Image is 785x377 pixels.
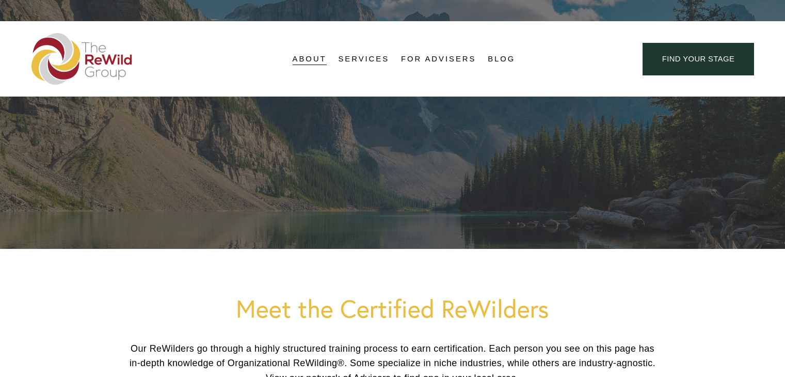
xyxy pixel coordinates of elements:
[488,51,515,67] a: Blog
[130,295,656,322] h1: Meet the Certified ReWilders
[338,51,389,67] a: folder dropdown
[293,51,327,67] a: folder dropdown
[31,33,133,85] img: The ReWild Group
[401,51,476,67] a: For Advisers
[293,52,327,66] span: About
[643,43,754,75] a: find your stage
[338,52,389,66] span: Services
